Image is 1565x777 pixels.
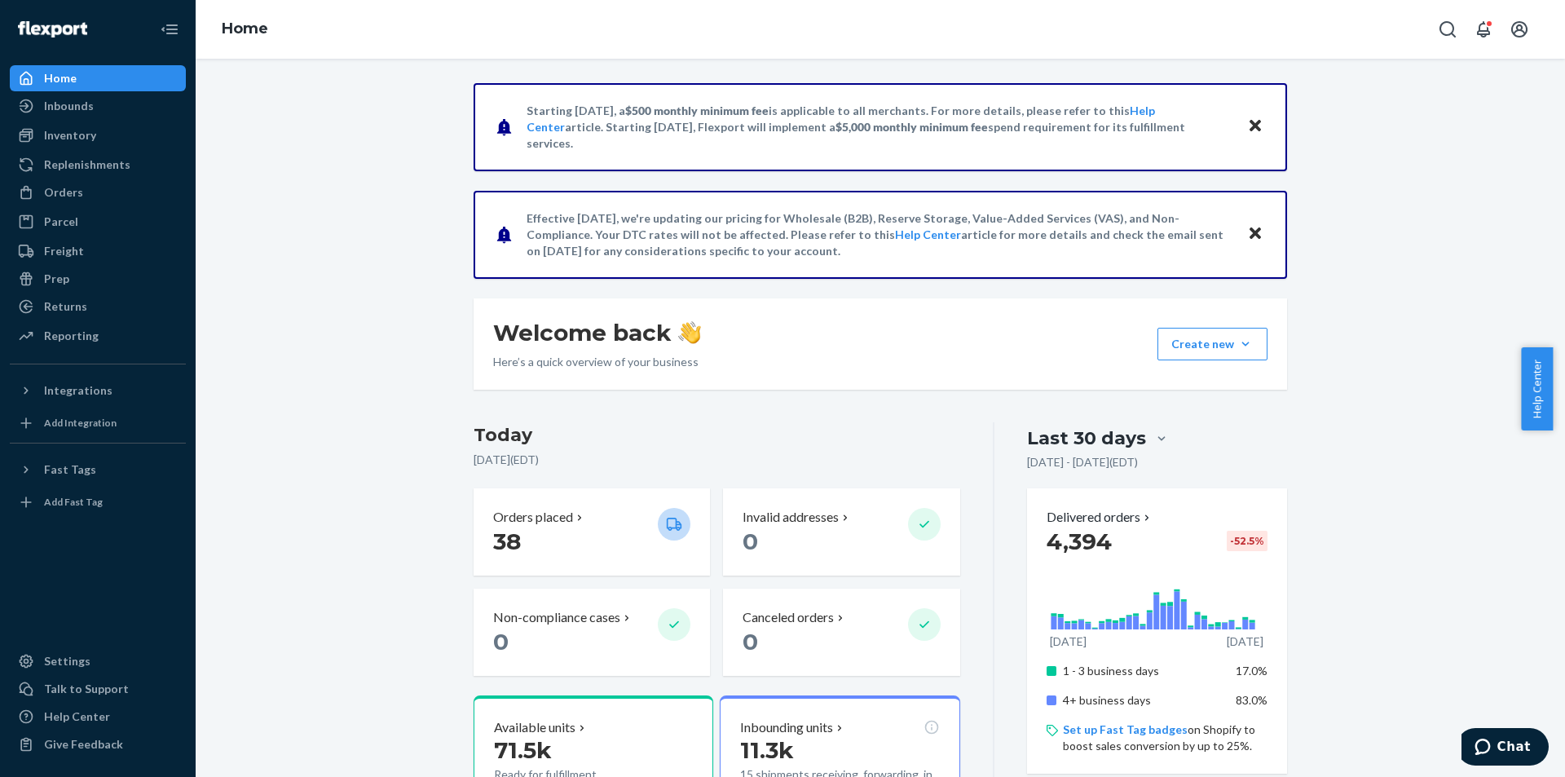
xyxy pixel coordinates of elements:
[44,184,83,201] div: Orders
[1236,664,1267,678] span: 17.0%
[1063,722,1267,754] p: on Shopify to boost sales conversion by up to 25%.
[222,20,268,38] a: Home
[1461,728,1549,769] iframe: Opens a widget where you can chat to one of our agents
[44,416,117,430] div: Add Integration
[44,157,130,173] div: Replenishments
[1521,347,1553,430] button: Help Center
[493,608,620,627] p: Non-compliance cases
[10,179,186,205] a: Orders
[44,298,87,315] div: Returns
[1431,13,1464,46] button: Open Search Box
[44,461,96,478] div: Fast Tags
[1245,115,1266,139] button: Close
[474,488,710,576] button: Orders placed 38
[1063,722,1188,736] a: Set up Fast Tag badges
[1227,634,1263,650] p: [DATE]
[743,628,758,656] span: 0
[153,13,186,46] button: Close Navigation
[10,238,186,264] a: Freight
[743,608,834,627] p: Canceled orders
[493,628,509,656] span: 0
[474,452,960,468] p: [DATE] ( EDT )
[494,718,575,737] p: Available units
[44,98,94,114] div: Inbounds
[1047,508,1153,527] button: Delivered orders
[44,328,99,344] div: Reporting
[10,410,186,436] a: Add Integration
[723,488,959,576] button: Invalid addresses 0
[527,103,1232,152] p: Starting [DATE], a is applicable to all merchants. For more details, please refer to this article...
[18,21,87,38] img: Flexport logo
[1063,663,1223,679] p: 1 - 3 business days
[10,731,186,757] button: Give Feedback
[10,266,186,292] a: Prep
[678,321,701,344] img: hand-wave emoji
[10,122,186,148] a: Inventory
[10,457,186,483] button: Fast Tags
[723,589,959,676] button: Canceled orders 0
[44,382,112,399] div: Integrations
[10,704,186,730] a: Help Center
[474,422,960,448] h3: Today
[44,681,129,697] div: Talk to Support
[44,243,84,259] div: Freight
[44,127,96,143] div: Inventory
[10,648,186,674] a: Settings
[895,227,961,241] a: Help Center
[625,104,769,117] span: $500 monthly minimum fee
[474,589,710,676] button: Non-compliance cases 0
[10,209,186,235] a: Parcel
[1245,223,1266,246] button: Close
[743,508,839,527] p: Invalid addresses
[493,318,701,347] h1: Welcome back
[209,6,281,53] ol: breadcrumbs
[1503,13,1536,46] button: Open account menu
[44,736,123,753] div: Give Feedback
[44,495,103,509] div: Add Fast Tag
[1157,328,1267,360] button: Create new
[10,323,186,349] a: Reporting
[10,489,186,515] a: Add Fast Tag
[1027,426,1146,451] div: Last 30 days
[1227,531,1267,551] div: -52.5 %
[10,377,186,404] button: Integrations
[493,354,701,370] p: Here’s a quick overview of your business
[527,210,1232,259] p: Effective [DATE], we're updating our pricing for Wholesale (B2B), Reserve Storage, Value-Added Se...
[1467,13,1500,46] button: Open notifications
[1027,454,1138,470] p: [DATE] - [DATE] ( EDT )
[835,120,988,134] span: $5,000 monthly minimum fee
[44,70,77,86] div: Home
[493,528,521,555] span: 38
[10,65,186,91] a: Home
[44,709,110,725] div: Help Center
[10,294,186,320] a: Returns
[740,718,833,737] p: Inbounding units
[1050,634,1087,650] p: [DATE]
[44,271,69,287] div: Prep
[743,528,758,555] span: 0
[1047,528,1112,555] span: 4,394
[493,508,573,527] p: Orders placed
[1236,693,1267,707] span: 83.0%
[10,676,186,702] button: Talk to Support
[1063,692,1223,709] p: 4+ business days
[494,736,552,764] span: 71.5k
[44,214,78,230] div: Parcel
[10,152,186,178] a: Replenishments
[740,736,794,764] span: 11.3k
[10,93,186,119] a: Inbounds
[44,653,90,669] div: Settings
